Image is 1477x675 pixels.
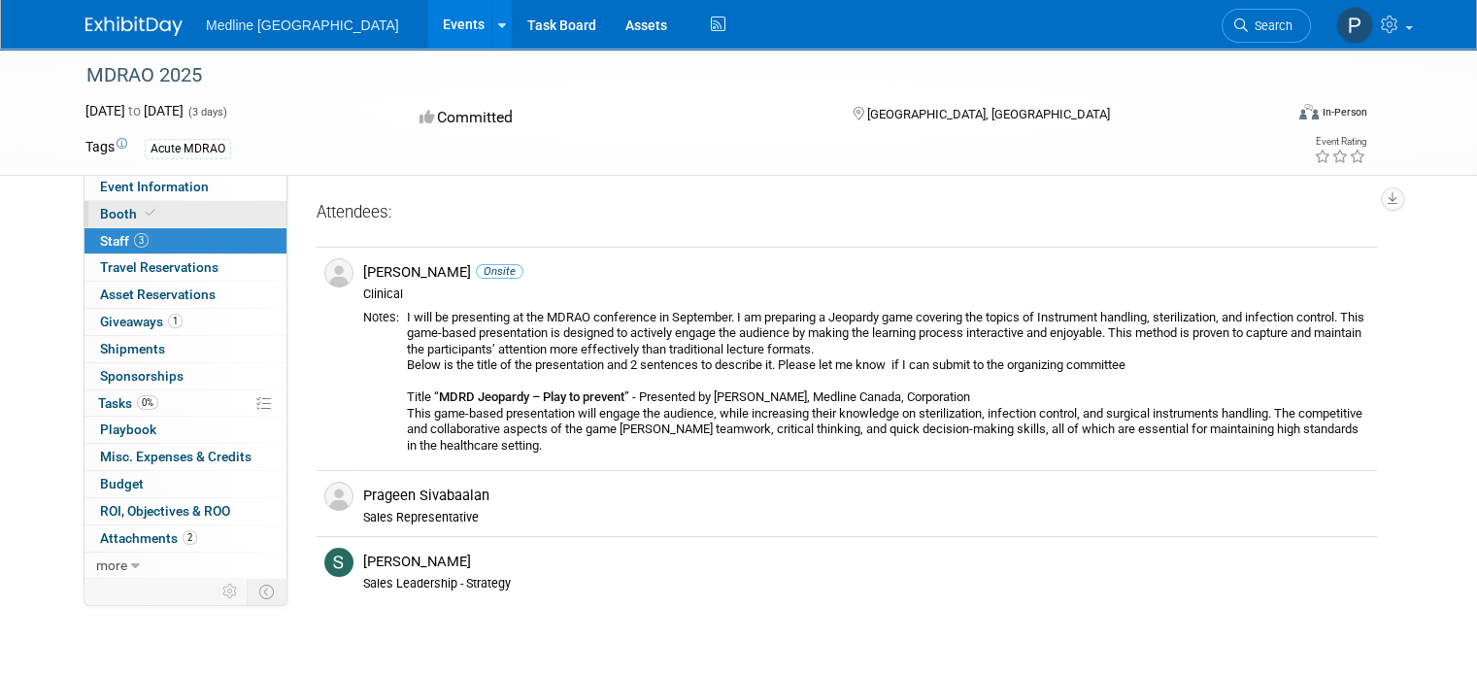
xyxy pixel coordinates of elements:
[1178,101,1367,130] div: Event Format
[84,498,286,524] a: ROI, Objectives & ROO
[363,287,1369,302] div: Clinical
[84,363,286,389] a: Sponsorships
[84,390,286,417] a: Tasks0%
[206,17,399,33] span: Medline [GEOGRAPHIC_DATA]
[84,471,286,497] a: Budget
[100,503,230,519] span: ROI, Objectives & ROO
[84,444,286,470] a: Misc. Expenses & Credits
[476,264,523,279] span: Onsite
[363,553,1369,571] div: [PERSON_NAME]
[407,310,1369,455] div: I will be presenting at the MDRAO conference in September. I am preparing a Jeopardy game coverin...
[84,174,286,200] a: Event Information
[363,510,1369,525] div: Sales Representative
[1322,105,1367,119] div: In-Person
[85,137,127,159] td: Tags
[134,233,149,248] span: 3
[324,548,353,577] img: S.jpg
[100,233,149,249] span: Staff
[84,201,286,227] a: Booth
[96,557,127,573] span: more
[137,395,158,410] span: 0%
[1336,7,1373,44] img: Prageen Sivabaalan
[100,368,184,384] span: Sponsorships
[1314,137,1366,147] div: Event Rating
[1248,18,1292,33] span: Search
[84,417,286,443] a: Playbook
[100,422,156,437] span: Playbook
[80,58,1259,93] div: MDRAO 2025
[1222,9,1311,43] a: Search
[100,179,209,194] span: Event Information
[183,530,197,545] span: 2
[98,395,158,411] span: Tasks
[84,525,286,552] a: Attachments2
[439,389,624,404] b: MDRD Jeopardy – Play to prevent
[363,576,1369,591] div: Sales Leadership - Strategy
[100,314,183,329] span: Giveaways
[100,476,144,491] span: Budget
[214,579,248,604] td: Personalize Event Tab Strip
[317,201,1377,226] div: Attendees:
[867,107,1110,121] span: [GEOGRAPHIC_DATA], [GEOGRAPHIC_DATA]
[100,449,252,464] span: Misc. Expenses & Credits
[363,310,399,325] div: Notes:
[186,106,227,118] span: (3 days)
[1299,104,1319,119] img: Format-Inperson.png
[84,282,286,308] a: Asset Reservations
[168,314,183,328] span: 1
[324,482,353,511] img: Associate-Profile-5.png
[84,309,286,335] a: Giveaways1
[145,139,231,159] div: Acute MDRAO
[324,258,353,287] img: Associate-Profile-5.png
[363,487,1369,505] div: Prageen Sivabaalan
[85,103,184,118] span: [DATE] [DATE]
[100,341,165,356] span: Shipments
[363,263,1369,282] div: [PERSON_NAME]
[85,17,183,36] img: ExhibitDay
[84,553,286,579] a: more
[414,101,822,135] div: Committed
[84,228,286,254] a: Staff3
[100,259,218,275] span: Travel Reservations
[100,287,216,302] span: Asset Reservations
[146,208,155,219] i: Booth reservation complete
[84,254,286,281] a: Travel Reservations
[248,579,287,604] td: Toggle Event Tabs
[100,530,197,546] span: Attachments
[125,103,144,118] span: to
[84,336,286,362] a: Shipments
[100,206,159,221] span: Booth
